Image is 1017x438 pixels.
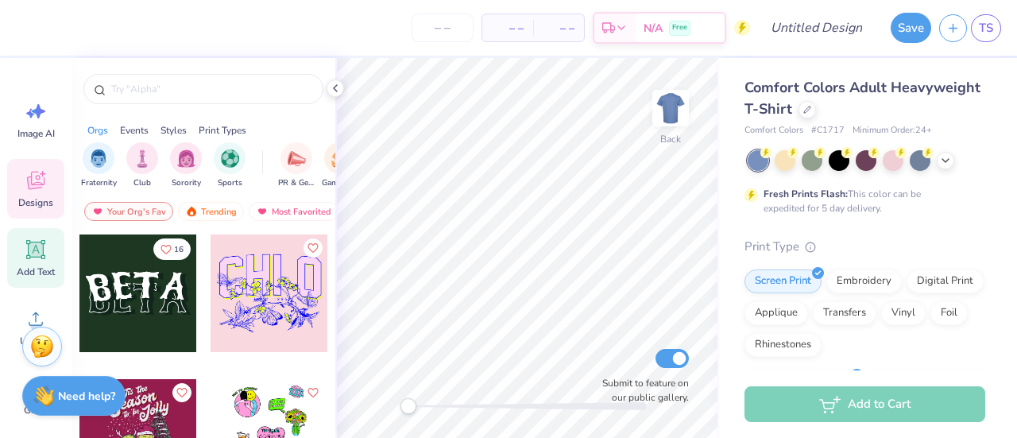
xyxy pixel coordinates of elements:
[811,124,845,138] span: # C1717
[644,20,663,37] span: N/A
[170,142,202,189] div: filter for Sorority
[214,142,246,189] div: filter for Sports
[81,142,117,189] div: filter for Fraternity
[655,92,686,124] img: Back
[177,149,195,168] img: Sorority Image
[91,206,104,217] img: most_fav.gif
[853,124,932,138] span: Minimum Order: 24 +
[412,14,474,42] input: – –
[881,301,926,325] div: Vinyl
[17,266,55,278] span: Add Text
[322,142,358,189] div: filter for Game Day
[322,142,358,189] button: filter button
[90,149,107,168] img: Fraternity Image
[172,383,191,402] button: Like
[218,177,242,189] span: Sports
[400,398,416,414] div: Accessibility label
[764,187,959,215] div: This color can be expedited for 5 day delivery.
[826,269,902,293] div: Embroidery
[58,389,115,404] strong: Need help?
[813,301,876,325] div: Transfers
[81,177,117,189] span: Fraternity
[660,132,681,146] div: Back
[758,12,875,44] input: Untitled Design
[764,188,848,200] strong: Fresh Prints Flash:
[20,335,52,347] span: Upload
[278,177,315,189] span: PR & General
[304,383,323,402] button: Like
[744,238,985,256] div: Print Type
[87,123,108,138] div: Orgs
[172,177,201,189] span: Sorority
[110,81,313,97] input: Try "Alpha"
[126,142,158,189] div: filter for Club
[185,206,198,217] img: trending.gif
[891,13,931,43] button: Save
[979,19,993,37] span: TS
[170,142,202,189] button: filter button
[84,202,173,221] div: Your Org's Fav
[153,238,191,260] button: Like
[120,123,149,138] div: Events
[81,142,117,189] button: filter button
[971,14,1001,42] a: TS
[178,202,244,221] div: Trending
[672,22,687,33] span: Free
[543,20,574,37] span: – –
[133,177,151,189] span: Club
[174,246,184,254] span: 16
[133,149,151,168] img: Club Image
[744,78,980,118] span: Comfort Colors Adult Heavyweight T-Shirt
[322,177,358,189] span: Game Day
[930,301,968,325] div: Foil
[907,269,984,293] div: Digital Print
[278,142,315,189] div: filter for PR & General
[278,142,315,189] button: filter button
[304,238,323,258] button: Like
[288,149,306,168] img: PR & General Image
[744,124,803,138] span: Comfort Colors
[17,127,55,140] span: Image AI
[256,206,269,217] img: most_fav.gif
[331,149,350,168] img: Game Day Image
[221,149,239,168] img: Sports Image
[199,123,246,138] div: Print Types
[160,123,187,138] div: Styles
[214,142,246,189] button: filter button
[126,142,158,189] button: filter button
[744,269,822,293] div: Screen Print
[594,376,689,405] label: Submit to feature on our public gallery.
[18,196,53,209] span: Designs
[492,20,524,37] span: – –
[744,301,808,325] div: Applique
[744,333,822,357] div: Rhinestones
[249,202,338,221] div: Most Favorited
